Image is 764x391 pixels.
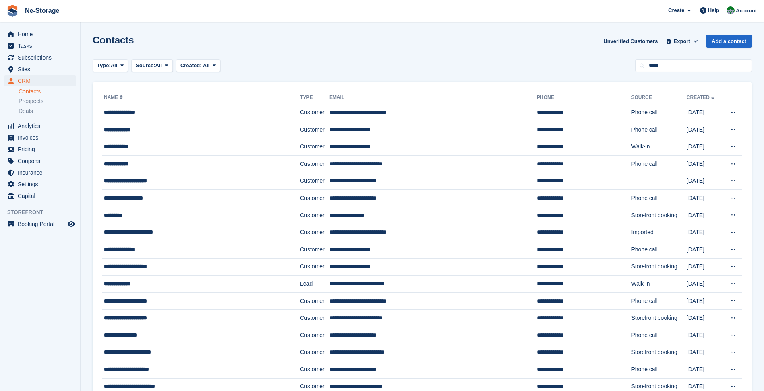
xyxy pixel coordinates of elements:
[4,29,76,40] a: menu
[203,62,210,68] span: All
[300,155,329,173] td: Customer
[300,292,329,310] td: Customer
[300,276,329,293] td: Lead
[687,173,722,190] td: [DATE]
[631,190,686,207] td: Phone call
[687,241,722,258] td: [DATE]
[18,155,66,167] span: Coupons
[300,224,329,241] td: Customer
[687,276,722,293] td: [DATE]
[687,292,722,310] td: [DATE]
[4,40,76,51] a: menu
[674,37,690,45] span: Export
[18,52,66,63] span: Subscriptions
[300,104,329,121] td: Customer
[687,138,722,156] td: [DATE]
[329,91,537,104] th: Email
[631,241,686,258] td: Phone call
[18,179,66,190] span: Settings
[4,52,76,63] a: menu
[631,292,686,310] td: Phone call
[6,5,19,17] img: stora-icon-8386f47178a22dfd0bd8f6a31ec36ba5ce8667c1dd55bd0f319d3a0aa187defe.svg
[93,35,134,45] h1: Contacts
[19,97,76,105] a: Prospects
[4,179,76,190] a: menu
[631,104,686,121] td: Phone call
[97,62,111,70] span: Type:
[631,258,686,276] td: Storefront booking
[18,75,66,86] span: CRM
[687,344,722,361] td: [DATE]
[155,62,162,70] span: All
[687,310,722,327] td: [DATE]
[136,62,155,70] span: Source:
[18,64,66,75] span: Sites
[631,276,686,293] td: Walk-in
[631,121,686,138] td: Phone call
[631,344,686,361] td: Storefront booking
[4,132,76,143] a: menu
[687,258,722,276] td: [DATE]
[687,224,722,241] td: [DATE]
[631,310,686,327] td: Storefront booking
[631,155,686,173] td: Phone call
[7,208,80,216] span: Storefront
[631,361,686,379] td: Phone call
[631,91,686,104] th: Source
[706,35,752,48] a: Add a contact
[300,121,329,138] td: Customer
[4,190,76,202] a: menu
[18,120,66,132] span: Analytics
[687,207,722,224] td: [DATE]
[111,62,118,70] span: All
[727,6,735,14] img: Charlotte Nesbitt
[180,62,202,68] span: Created:
[18,167,66,178] span: Insurance
[631,207,686,224] td: Storefront booking
[668,6,684,14] span: Create
[18,29,66,40] span: Home
[687,327,722,344] td: [DATE]
[4,75,76,86] a: menu
[4,167,76,178] a: menu
[687,361,722,379] td: [DATE]
[19,97,43,105] span: Prospects
[631,138,686,156] td: Walk-in
[300,361,329,379] td: Customer
[4,64,76,75] a: menu
[687,121,722,138] td: [DATE]
[300,190,329,207] td: Customer
[687,95,716,100] a: Created
[4,144,76,155] a: menu
[104,95,124,100] a: Name
[687,190,722,207] td: [DATE]
[631,224,686,241] td: Imported
[131,59,173,72] button: Source: All
[687,155,722,173] td: [DATE]
[300,258,329,276] td: Customer
[19,107,76,115] a: Deals
[22,4,62,17] a: Ne-Storage
[4,218,76,230] a: menu
[19,88,76,95] a: Contacts
[631,327,686,344] td: Phone call
[300,344,329,361] td: Customer
[537,91,631,104] th: Phone
[300,310,329,327] td: Customer
[66,219,76,229] a: Preview store
[687,104,722,121] td: [DATE]
[300,241,329,258] td: Customer
[19,107,33,115] span: Deals
[18,144,66,155] span: Pricing
[18,132,66,143] span: Invoices
[4,120,76,132] a: menu
[4,155,76,167] a: menu
[600,35,661,48] a: Unverified Customers
[18,40,66,51] span: Tasks
[708,6,719,14] span: Help
[18,218,66,230] span: Booking Portal
[300,91,329,104] th: Type
[300,138,329,156] td: Customer
[300,327,329,344] td: Customer
[300,207,329,224] td: Customer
